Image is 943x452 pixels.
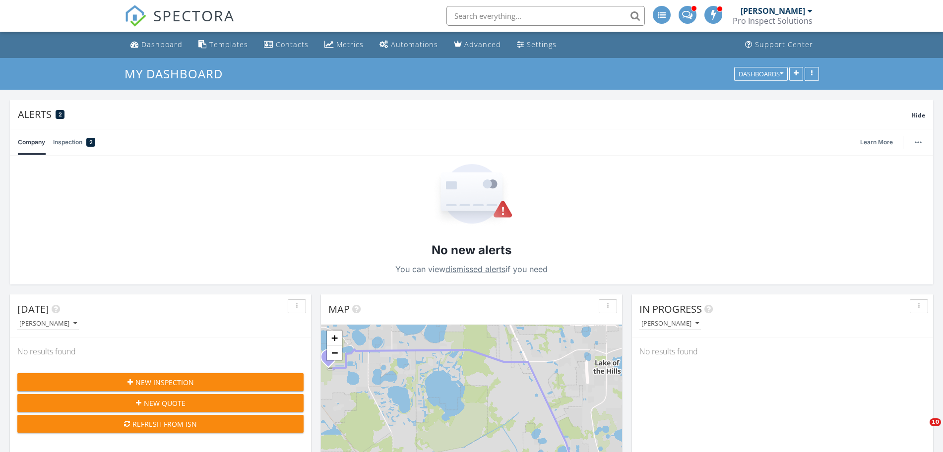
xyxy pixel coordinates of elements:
[89,137,93,147] span: 2
[915,141,922,143] img: ellipsis-632cfdd7c38ec3a7d453.svg
[639,302,702,316] span: In Progress
[10,338,311,365] div: No results found
[328,357,334,363] div: 4510 Rapallo Ave, Winter Haven, FL 33884
[755,40,813,49] div: Support Center
[125,5,146,27] img: The Best Home Inspection Software - Spectora
[17,302,49,316] span: [DATE]
[17,394,304,412] button: New Quote
[153,5,235,26] span: SPECTORA
[513,36,561,54] a: Settings
[527,40,557,49] div: Settings
[135,377,194,388] span: New Inspection
[25,419,296,429] div: Refresh from ISN
[741,6,805,16] div: [PERSON_NAME]
[733,16,813,26] div: Pro Inspect Solutions
[17,317,79,331] button: [PERSON_NAME]
[17,415,304,433] button: Refresh from ISN
[144,398,186,408] span: New Quote
[59,111,62,118] span: 2
[632,338,933,365] div: No results found
[125,65,231,82] a: My Dashboard
[17,373,304,391] button: New Inspection
[276,40,309,49] div: Contacts
[18,129,45,155] a: Company
[431,164,513,226] img: Empty State
[141,40,183,49] div: Dashboard
[336,40,364,49] div: Metrics
[911,111,925,119] span: Hide
[194,36,252,54] a: Templates
[126,36,187,54] a: Dashboard
[19,320,77,327] div: [PERSON_NAME]
[909,418,933,442] iframe: Intercom live chat
[741,36,817,54] a: Support Center
[464,40,501,49] div: Advanced
[734,67,788,81] button: Dashboards
[450,36,505,54] a: Advanced
[445,264,505,274] a: dismissed alerts
[739,70,783,77] div: Dashboards
[125,13,235,34] a: SPECTORA
[260,36,313,54] a: Contacts
[860,137,899,147] a: Learn More
[641,320,699,327] div: [PERSON_NAME]
[391,40,438,49] div: Automations
[446,6,645,26] input: Search everything...
[432,242,511,259] h2: No new alerts
[327,345,342,360] a: Zoom out
[209,40,248,49] div: Templates
[320,36,368,54] a: Metrics
[328,302,350,316] span: Map
[327,331,342,345] a: Zoom in
[53,129,95,155] a: Inspection
[930,418,941,426] span: 10
[18,108,911,121] div: Alerts
[395,262,548,276] p: You can view if you need
[639,317,701,331] button: [PERSON_NAME]
[326,354,330,361] i: 1
[376,36,442,54] a: Automations (Advanced)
